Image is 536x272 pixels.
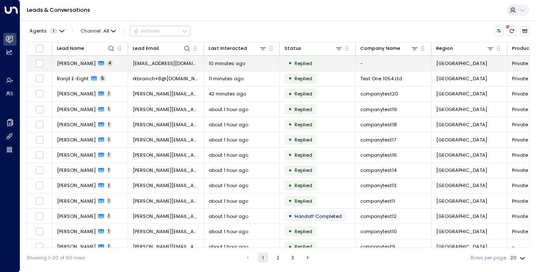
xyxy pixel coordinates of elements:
span: Michelle Tang [57,121,96,128]
span: michelle.tang+9@gmail.com [133,243,199,250]
button: Go to next page [303,253,313,263]
button: Agents1 [27,26,67,35]
label: Rows per page: [471,254,507,261]
span: London [436,213,487,220]
span: London [436,90,487,97]
span: Replied [295,121,312,128]
span: London [436,198,487,204]
button: Actions [130,26,190,36]
div: 20 [510,253,527,263]
span: London [436,228,487,235]
span: Michelle Tang [57,106,96,113]
span: Michelle Tang [57,136,96,143]
span: companytest9 [360,243,395,250]
span: companytest16 [360,152,397,158]
span: Replied [295,167,312,174]
span: Toggle select row [35,90,44,98]
button: Customize [494,26,504,36]
div: Product [512,44,532,52]
span: 1 [107,228,111,234]
nav: pagination navigation [242,253,313,263]
span: Channel: [78,26,119,35]
span: michelle.tang+14@gmail.com [133,167,199,174]
span: Toggle select row [35,120,44,129]
div: Lead Email [133,44,191,52]
span: Toggle select row [35,74,44,83]
span: about 1 hour ago [209,167,248,174]
span: London [436,152,487,158]
span: Replied [295,106,312,113]
span: London [436,60,487,67]
div: • [288,119,292,130]
span: London [436,136,487,143]
span: michelle.tang+19@gmail.com [133,106,199,113]
button: Archived Leads [520,26,530,36]
div: Lead Email [133,44,159,52]
span: rkbrainch+8@live.co.uk [133,75,199,82]
span: Replied [295,198,312,204]
span: about 1 hour ago [209,213,248,220]
span: alex.clark351@gmail.com [133,60,199,67]
span: Toggle select row [35,197,44,205]
span: Michelle Tang [57,167,96,174]
span: about 1 hour ago [209,152,248,158]
div: • [288,180,292,191]
button: Channel:All [78,26,119,35]
span: about 1 hour ago [209,198,248,204]
span: michelle.tang+13@gmail.com [133,182,199,189]
a: Leads & Conversations [27,6,90,14]
span: London [436,243,487,250]
div: Button group with a nested menu [130,26,190,36]
span: about 1 hour ago [209,243,248,250]
button: Go to page 3 [288,253,298,263]
span: Toggle select row [35,227,44,236]
span: Replied [295,152,312,158]
div: • [288,88,292,100]
span: Toggle select row [35,151,44,159]
div: • [288,241,292,253]
span: Toggle select row [35,181,44,190]
span: Replied [295,228,312,235]
div: Region [436,44,453,52]
span: about 1 hour ago [209,106,248,113]
span: michelle.tang+12@gmail.com [133,213,199,220]
div: • [288,103,292,115]
div: Company Name [360,44,418,52]
span: Toggle select row [35,136,44,144]
span: London [436,75,487,82]
span: companytest19 [360,106,397,113]
div: Status [284,44,301,52]
div: • [288,165,292,176]
div: Status [284,44,343,52]
div: • [288,57,292,69]
span: michelle.tang+20@gmail.com [133,90,199,97]
span: 10 minutes ago [209,60,245,67]
span: 1 [107,122,111,128]
span: companytest13 [360,182,397,189]
div: Lead Name [57,44,84,52]
div: • [288,149,292,160]
span: Michelle Tang [57,182,96,189]
span: Toggle select row [35,242,44,251]
div: Last Interacted [209,44,267,52]
span: Toggle select row [35,166,44,174]
span: Alex Clark [57,60,96,67]
span: London [436,121,487,128]
span: Handoff Completed [295,213,342,220]
span: All [103,28,109,34]
span: 1 [107,137,111,143]
span: Test One 1054 Ltd [360,75,402,82]
span: companytest20 [360,90,398,97]
span: Toggle select all [35,44,44,53]
span: 42 minutes ago [209,90,246,97]
div: Lead Name [57,44,115,52]
span: Ranjit E-Eight [57,75,88,82]
span: Michelle Tang [57,90,96,97]
span: 1 [107,167,111,173]
button: page 1 [258,253,268,263]
div: Last Interacted [209,44,247,52]
div: Actions [133,28,160,34]
span: about 1 hour ago [209,121,248,128]
span: 1 [107,244,111,250]
span: companytest11 [360,198,395,204]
